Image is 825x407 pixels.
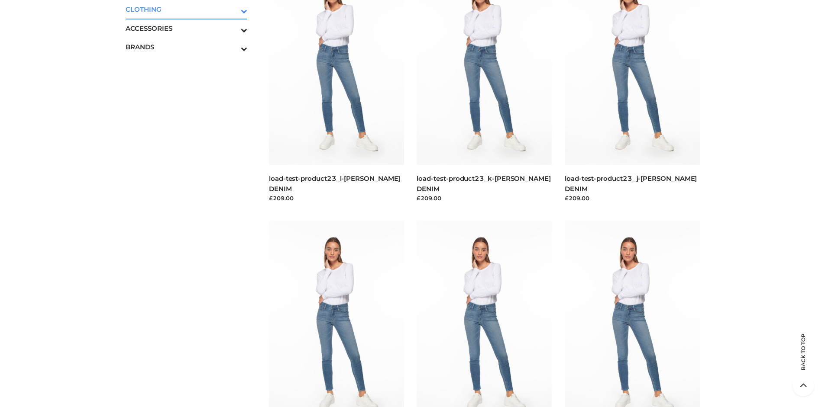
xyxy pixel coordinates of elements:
a: BRANDSToggle Submenu [126,38,248,56]
a: ACCESSORIESToggle Submenu [126,19,248,38]
button: Toggle Submenu [217,38,247,56]
span: ACCESSORIES [126,23,248,33]
a: load-test-product23_j-[PERSON_NAME] DENIM [565,174,697,192]
a: load-test-product23_l-[PERSON_NAME] DENIM [269,174,400,192]
div: £209.00 [417,194,552,202]
a: load-test-product23_k-[PERSON_NAME] DENIM [417,174,550,192]
div: £209.00 [269,194,404,202]
div: £209.00 [565,194,700,202]
span: Back to top [793,349,814,370]
span: BRANDS [126,42,248,52]
button: Toggle Submenu [217,19,247,38]
span: CLOTHING [126,4,248,14]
